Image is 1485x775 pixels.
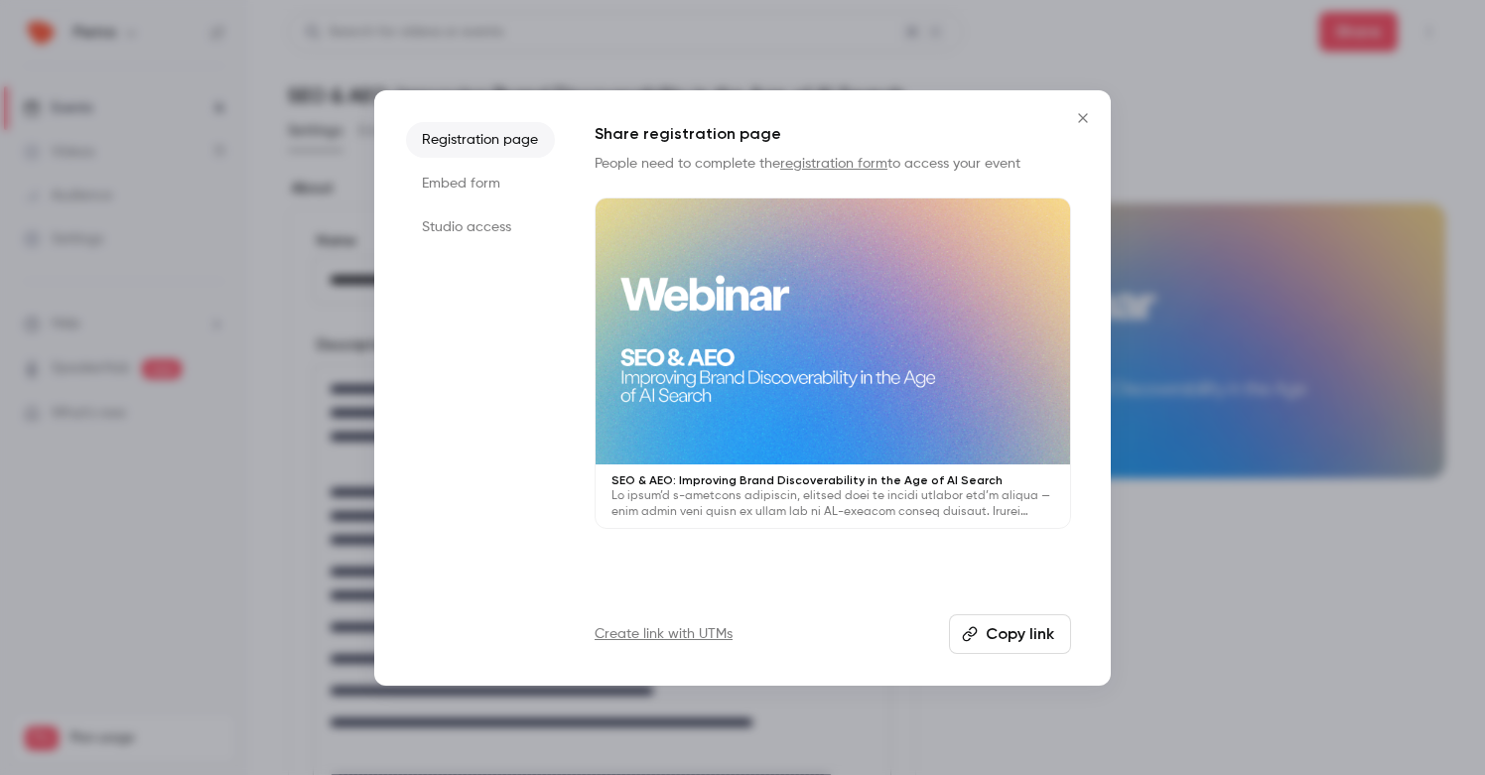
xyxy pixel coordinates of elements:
[611,488,1054,520] p: Lo ipsum’d s-ametcons adipiscin, elitsed doei te incidi utlabor etd’m aliqua — enim admin veni qu...
[406,122,555,158] li: Registration page
[1063,98,1103,138] button: Close
[595,122,1071,146] h1: Share registration page
[949,614,1071,654] button: Copy link
[406,209,555,245] li: Studio access
[595,154,1071,174] p: People need to complete the to access your event
[611,472,1054,488] p: SEO & AEO: Improving Brand Discoverability in the Age of AI Search
[406,166,555,201] li: Embed form
[595,197,1071,530] a: SEO & AEO: Improving Brand Discoverability in the Age of AI SearchLo ipsum’d s-ametcons adipiscin...
[780,157,887,171] a: registration form
[595,624,733,644] a: Create link with UTMs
